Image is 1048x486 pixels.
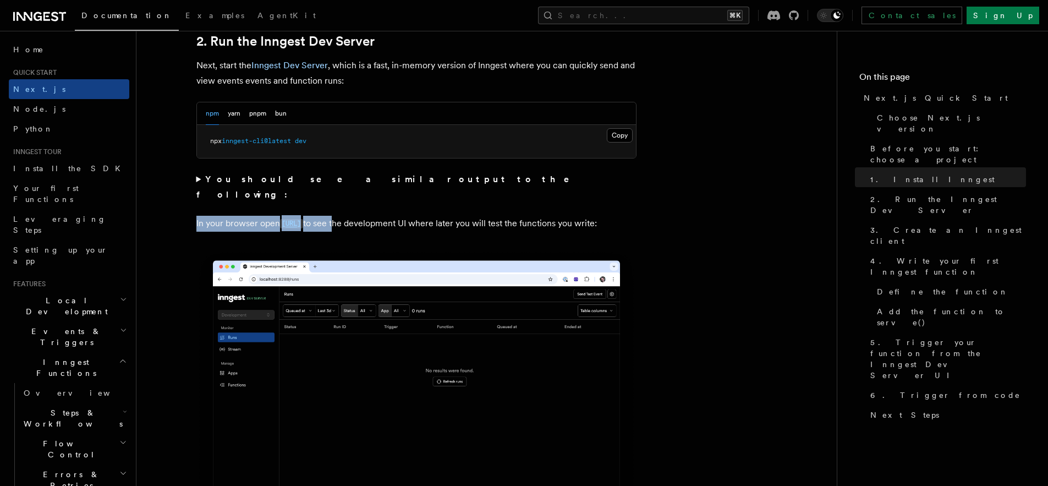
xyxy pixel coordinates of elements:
[866,220,1026,251] a: 3. Create an Inngest client
[870,174,995,185] span: 1. Install Inngest
[862,7,962,24] a: Contact sales
[13,124,53,133] span: Python
[873,282,1026,302] a: Define the function
[13,215,106,234] span: Leveraging Steps
[196,172,637,203] summary: You should see a similar output to the following:
[257,11,316,20] span: AgentKit
[275,102,287,125] button: bun
[866,385,1026,405] a: 6. Trigger from code
[222,137,291,145] span: inngest-cli@latest
[864,92,1008,103] span: Next.js Quick Start
[870,337,1026,381] span: 5. Trigger your function from the Inngest Dev Server UI
[295,137,306,145] span: dev
[866,332,1026,385] a: 5. Trigger your function from the Inngest Dev Server UI
[280,218,303,228] a: [URL]
[13,44,44,55] span: Home
[19,403,129,434] button: Steps & Workflows
[19,434,129,465] button: Flow Control
[9,209,129,240] a: Leveraging Steps
[196,58,637,89] p: Next, start the , which is a fast, in-memory version of Inngest where you can quickly send and vi...
[607,128,633,143] button: Copy
[196,216,637,232] p: In your browser open to see the development UI where later you will test the functions you write:
[870,225,1026,247] span: 3. Create an Inngest client
[866,170,1026,189] a: 1. Install Inngest
[859,88,1026,108] a: Next.js Quick Start
[206,102,219,125] button: npm
[75,3,179,31] a: Documentation
[9,119,129,139] a: Python
[19,383,129,403] a: Overview
[9,326,120,348] span: Events & Triggers
[13,245,108,265] span: Setting up your app
[9,148,62,156] span: Inngest tour
[280,219,303,228] code: [URL]
[870,409,939,421] span: Next Steps
[538,7,749,24] button: Search...⌘K
[13,105,65,113] span: Node.js
[870,194,1026,216] span: 2. Run the Inngest Dev Server
[19,407,123,429] span: Steps & Workflows
[817,9,843,22] button: Toggle dark mode
[9,68,57,77] span: Quick start
[9,295,120,317] span: Local Development
[19,438,119,460] span: Flow Control
[9,159,129,178] a: Install the SDK
[859,70,1026,88] h4: On this page
[9,357,119,379] span: Inngest Functions
[866,405,1026,425] a: Next Steps
[727,10,743,21] kbd: ⌘K
[866,251,1026,282] a: 4. Write your first Inngest function
[81,11,172,20] span: Documentation
[13,85,65,94] span: Next.js
[251,3,322,30] a: AgentKit
[210,137,222,145] span: npx
[228,102,240,125] button: yarn
[9,280,46,288] span: Features
[196,34,375,49] a: 2. Run the Inngest Dev Server
[873,302,1026,332] a: Add the function to serve()
[249,102,266,125] button: pnpm
[179,3,251,30] a: Examples
[877,112,1026,134] span: Choose Next.js version
[9,79,129,99] a: Next.js
[13,164,127,173] span: Install the SDK
[9,240,129,271] a: Setting up your app
[870,143,1026,165] span: Before you start: choose a project
[866,189,1026,220] a: 2. Run the Inngest Dev Server
[9,178,129,209] a: Your first Functions
[9,99,129,119] a: Node.js
[873,108,1026,139] a: Choose Next.js version
[9,352,129,383] button: Inngest Functions
[877,306,1026,328] span: Add the function to serve()
[9,321,129,352] button: Events & Triggers
[9,40,129,59] a: Home
[877,286,1008,297] span: Define the function
[870,390,1020,401] span: 6. Trigger from code
[870,255,1026,277] span: 4. Write your first Inngest function
[24,389,137,397] span: Overview
[9,291,129,321] button: Local Development
[196,174,585,200] strong: You should see a similar output to the following:
[866,139,1026,170] a: Before you start: choose a project
[967,7,1039,24] a: Sign Up
[13,184,79,204] span: Your first Functions
[251,60,328,70] a: Inngest Dev Server
[185,11,244,20] span: Examples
